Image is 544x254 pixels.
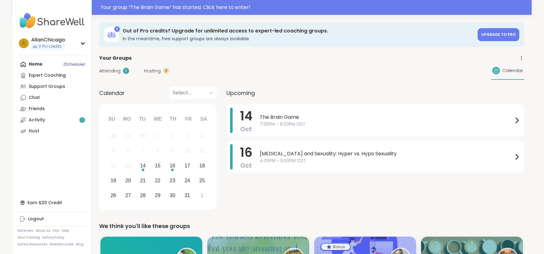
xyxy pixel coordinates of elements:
[107,189,120,202] div: Choose Sunday, October 26th, 2025
[18,235,40,240] a: Host Training
[184,176,190,185] div: 24
[166,189,179,202] div: Choose Thursday, October 30th, 2025
[121,174,135,187] div: Choose Monday, October 20th, 2025
[29,128,39,134] div: Host
[171,132,174,140] div: 2
[76,242,83,247] a: Blog
[136,174,150,187] div: Choose Tuesday, October 21st, 2025
[18,10,86,32] img: ShareWell Nav Logo
[166,174,179,187] div: Choose Thursday, October 23rd, 2025
[106,129,209,203] div: month 2025-10
[42,235,64,240] a: Safety Policy
[121,130,135,143] div: Not available Monday, September 29th, 2025
[18,103,86,114] a: Friends
[99,54,132,62] span: Your Groups
[181,174,194,187] div: Choose Friday, October 24th, 2025
[156,132,159,140] div: 1
[155,161,161,170] div: 15
[321,244,350,250] div: Bonus
[151,159,164,173] div: Choose Wednesday, October 15th, 2025
[196,144,209,158] div: Not available Saturday, October 11th, 2025
[107,159,120,173] div: Not available Sunday, October 12th, 2025
[196,174,209,187] div: Choose Saturday, October 25th, 2025
[18,92,86,103] a: Chat
[260,114,513,121] span: The Brain Game
[181,144,194,158] div: Not available Friday, October 10th, 2025
[29,84,65,90] div: Support Groups
[18,70,86,81] a: Expert Coaching
[226,89,255,97] span: Upcoming
[155,191,161,200] div: 29
[140,191,146,200] div: 28
[151,144,164,158] div: Not available Wednesday, October 8th, 2025
[201,132,204,140] div: 4
[111,132,116,140] div: 28
[29,95,40,101] div: Chat
[101,4,528,11] div: Your group “ The Brain Game ” has started. Click here to enter!
[136,189,150,202] div: Choose Tuesday, October 28th, 2025
[184,147,190,155] div: 10
[196,130,209,143] div: Not available Saturday, October 4th, 2025
[141,147,144,155] div: 7
[197,112,210,126] div: Sa
[181,130,194,143] div: Not available Friday, October 3rd, 2025
[62,229,69,233] a: Help
[123,28,474,34] h3: Out of Pro credits? Upgrade for unlimited access to expert-led coaching groups.
[136,112,149,126] div: Tu
[123,36,474,42] h3: In the meantime, free support groups are always available.
[136,159,150,173] div: Choose Tuesday, October 14th, 2025
[125,176,131,185] div: 20
[186,132,189,140] div: 3
[114,26,120,32] div: 0
[29,72,66,79] div: Expert Coaching
[111,161,116,170] div: 12
[166,159,179,173] div: Choose Thursday, October 16th, 2025
[240,107,252,125] span: 14
[112,147,115,155] div: 5
[111,176,116,185] div: 19
[99,68,120,74] span: Attending
[53,229,59,233] a: FAQ
[151,112,164,126] div: We
[18,114,86,126] a: Activity1
[155,176,161,185] div: 22
[260,150,513,157] span: [MEDICAL_DATA] and Sexuality: Hyper vs. Hypo Sexuality
[140,132,146,140] div: 30
[184,191,190,200] div: 31
[260,157,513,164] span: 4:00PM - 5:00PM CDT
[140,176,146,185] div: 21
[481,32,516,37] span: Upgrade to Pro
[182,112,195,126] div: Fr
[18,197,86,208] div: Earn $20 Credit
[121,159,135,173] div: Not available Monday, October 13th, 2025
[196,159,209,173] div: Choose Saturday, October 18th, 2025
[28,216,44,222] div: Logout
[170,176,175,185] div: 23
[18,242,47,247] a: Safety Resources
[18,213,86,225] a: Logout
[502,67,523,74] span: Calendar
[121,144,135,158] div: Not available Monday, October 6th, 2025
[31,37,65,43] div: AllanChicago
[140,161,146,170] div: 14
[171,147,174,155] div: 9
[163,68,169,74] div: 0
[120,112,134,126] div: Mo
[170,191,175,200] div: 30
[82,118,83,123] span: 1
[127,147,129,155] div: 6
[22,39,25,47] span: A
[125,161,131,170] div: 13
[181,159,194,173] div: Choose Friday, October 17th, 2025
[196,189,209,202] div: Choose Saturday, November 1st, 2025
[166,112,180,126] div: Th
[201,191,204,200] div: 1
[240,144,252,161] span: 16
[156,147,159,155] div: 8
[260,121,513,127] span: 7:30PM - 8:30PM CDT
[166,144,179,158] div: Not available Thursday, October 9th, 2025
[29,117,45,123] div: Activity
[29,106,45,112] div: Friends
[136,144,150,158] div: Not available Tuesday, October 7th, 2025
[151,189,164,202] div: Choose Wednesday, October 29th, 2025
